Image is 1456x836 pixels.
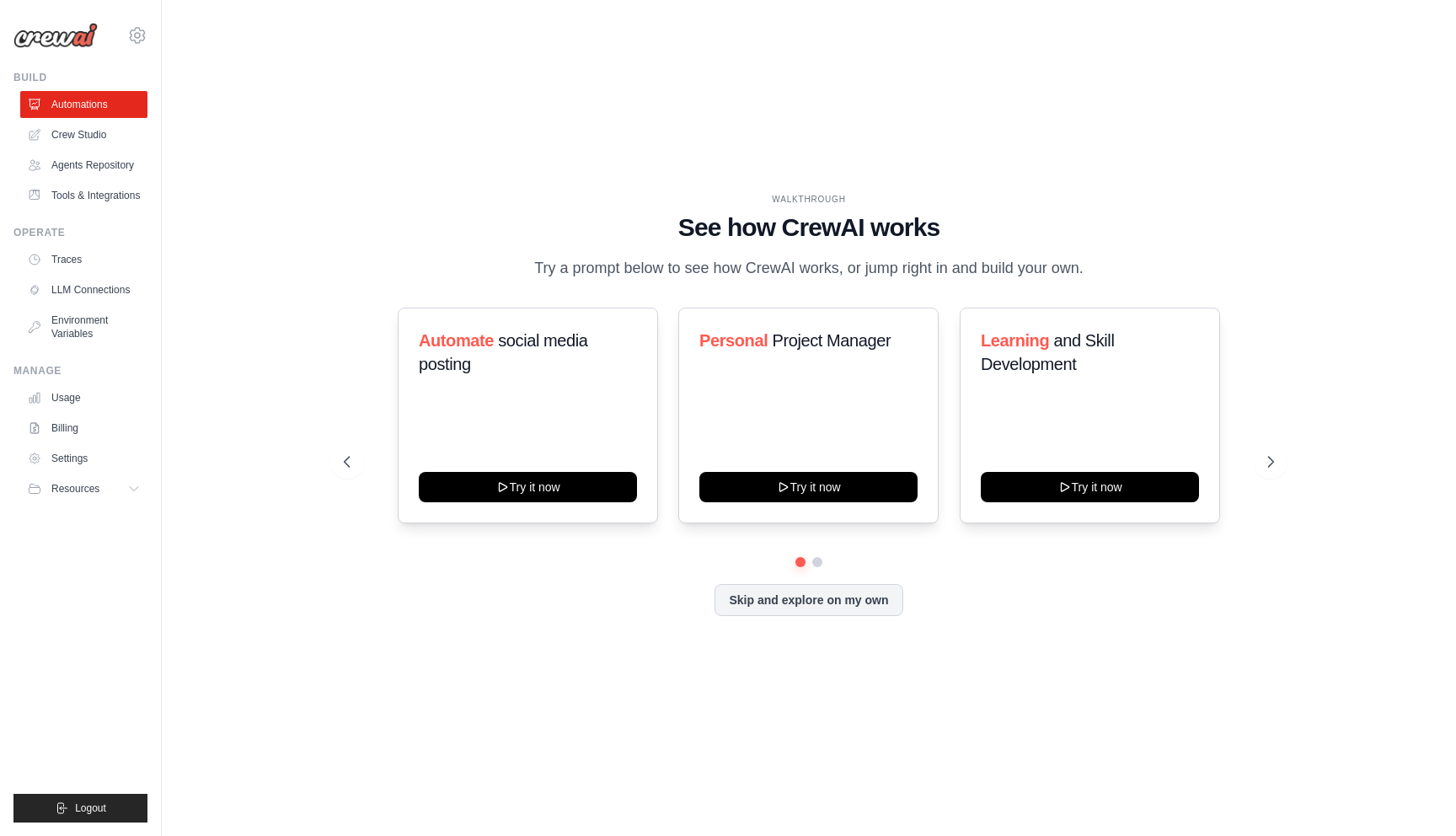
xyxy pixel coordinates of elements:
span: and Skill Development [981,331,1114,373]
a: Automations [20,91,147,118]
a: Agents Repository [20,152,147,179]
span: social media posting [419,331,588,373]
a: Tools & Integrations [20,182,147,209]
span: Resources [51,482,99,496]
p: Try a prompt below to see how CrewAI works, or jump right in and build your own. [526,256,1092,281]
a: Traces [20,246,147,273]
span: Learning [981,331,1049,350]
button: Try it now [699,472,918,502]
span: Logout [75,801,106,815]
a: Environment Variables [20,307,147,347]
img: Logo [13,23,98,48]
a: LLM Connections [20,276,147,303]
div: Operate [13,226,147,239]
button: Skip and explore on my own [715,584,902,616]
a: Usage [20,384,147,411]
button: Try it now [981,472,1199,502]
span: Personal [699,331,768,350]
button: Resources [20,475,147,502]
a: Crew Studio [20,121,147,148]
div: Build [13,71,147,84]
button: Logout [13,794,147,823]
a: Billing [20,415,147,442]
span: Project Manager [773,331,891,350]
div: Manage [13,364,147,378]
div: WALKTHROUGH [344,193,1274,206]
button: Try it now [419,472,637,502]
a: Settings [20,445,147,472]
span: Automate [419,331,494,350]
h1: See how CrewAI works [344,212,1274,243]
